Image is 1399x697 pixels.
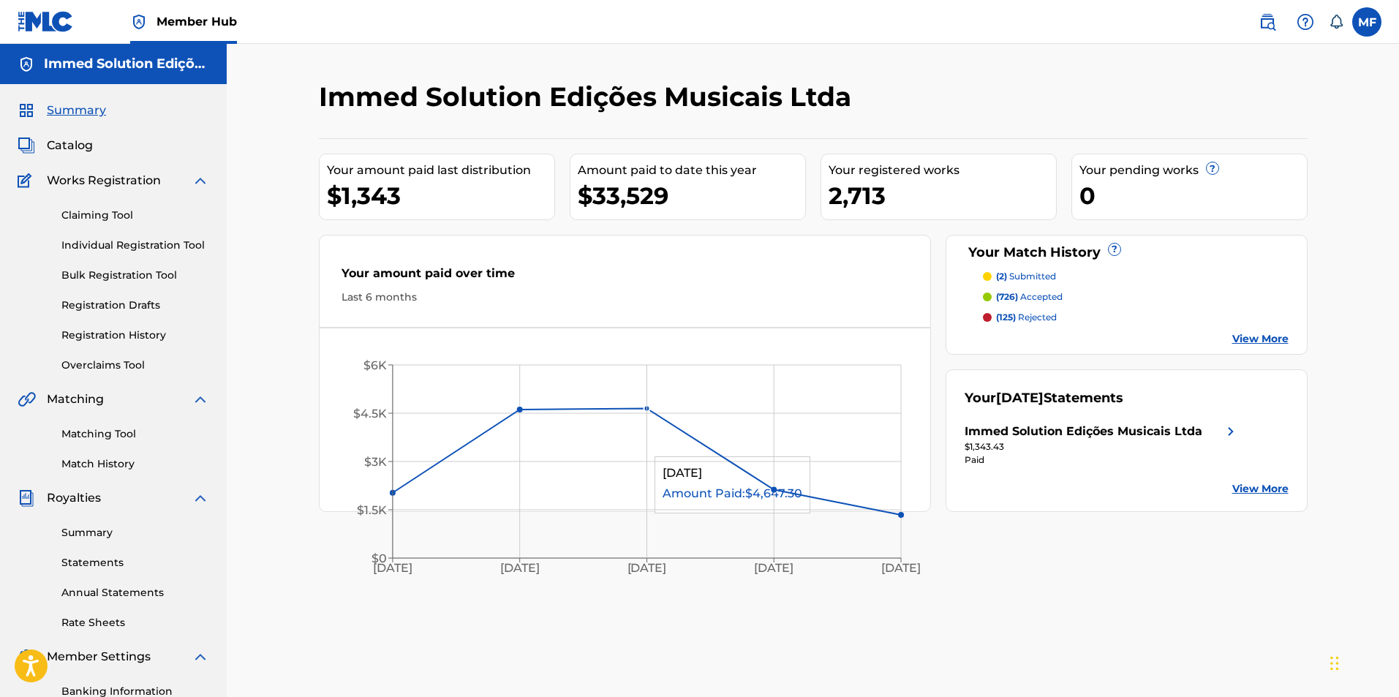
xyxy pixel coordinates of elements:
a: View More [1232,481,1289,497]
div: Your registered works [829,162,1056,179]
span: (726) [996,291,1018,302]
div: Paid [965,453,1240,467]
img: expand [192,391,209,408]
img: expand [192,648,209,666]
div: Your Match History [965,243,1289,263]
p: submitted [996,270,1056,283]
iframe: Chat Widget [1326,627,1399,697]
tspan: $6K [363,358,387,372]
div: $33,529 [578,179,805,212]
span: (125) [996,312,1016,323]
a: (2) submitted [983,270,1289,283]
a: Summary [61,525,209,540]
span: Royalties [47,489,101,507]
a: Registration Drafts [61,298,209,313]
a: Bulk Registration Tool [61,268,209,283]
a: Public Search [1253,7,1282,37]
div: Your pending works [1079,162,1307,179]
img: expand [192,172,209,189]
tspan: $3K [364,455,387,469]
iframe: Resource Center [1358,463,1399,581]
a: Rate Sheets [61,615,209,630]
img: Works Registration [18,172,37,189]
p: rejected [996,311,1057,324]
span: ? [1207,162,1218,174]
a: Immed Solution Edições Musicais Ltdaright chevron icon$1,343.43Paid [965,423,1240,467]
span: (2) [996,271,1007,282]
div: Amount paid to date this year [578,162,805,179]
p: accepted [996,290,1063,304]
img: Matching [18,391,36,408]
span: Member Hub [157,13,237,30]
h5: Immed Solution Edições Musicais Ltda [44,56,209,72]
div: Last 6 months [342,290,909,305]
a: Match History [61,456,209,472]
div: Your amount paid last distribution [327,162,554,179]
img: expand [192,489,209,507]
img: Accounts [18,56,35,73]
img: Member Settings [18,648,35,666]
img: Top Rightsholder [130,13,148,31]
div: Your Statements [965,388,1123,408]
img: help [1297,13,1314,31]
img: Catalog [18,137,35,154]
span: Catalog [47,137,93,154]
tspan: [DATE] [500,562,540,576]
a: (726) accepted [983,290,1289,304]
span: Summary [47,102,106,119]
span: [DATE] [996,390,1044,406]
div: Notifications [1329,15,1343,29]
a: SummarySummary [18,102,106,119]
a: (125) rejected [983,311,1289,324]
img: MLC Logo [18,11,74,32]
tspan: [DATE] [373,562,412,576]
a: Registration History [61,328,209,343]
div: Widget de chat [1326,627,1399,697]
div: User Menu [1352,7,1381,37]
div: $1,343.43 [965,440,1240,453]
tspan: [DATE] [627,562,666,576]
a: CatalogCatalog [18,137,93,154]
div: Immed Solution Edições Musicais Ltda [965,423,1202,440]
div: 0 [1079,179,1307,212]
div: $1,343 [327,179,554,212]
a: View More [1232,331,1289,347]
div: 2,713 [829,179,1056,212]
span: ? [1109,244,1120,255]
img: right chevron icon [1222,423,1240,440]
img: Royalties [18,489,35,507]
span: Works Registration [47,172,161,189]
a: Claiming Tool [61,208,209,223]
tspan: $1.5K [357,503,387,517]
tspan: $4.5K [353,407,387,421]
div: Help [1291,7,1320,37]
span: Matching [47,391,104,408]
h2: Immed Solution Edições Musicais Ltda [319,80,859,113]
tspan: $0 [372,551,387,565]
img: Summary [18,102,35,119]
tspan: [DATE] [754,562,793,576]
div: Arrastar [1330,641,1339,685]
a: Matching Tool [61,426,209,442]
tspan: [DATE] [881,562,921,576]
a: Overclaims Tool [61,358,209,373]
div: Your amount paid over time [342,265,909,290]
img: search [1259,13,1276,31]
a: Statements [61,555,209,570]
span: Member Settings [47,648,151,666]
a: Annual Statements [61,585,209,600]
a: Individual Registration Tool [61,238,209,253]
